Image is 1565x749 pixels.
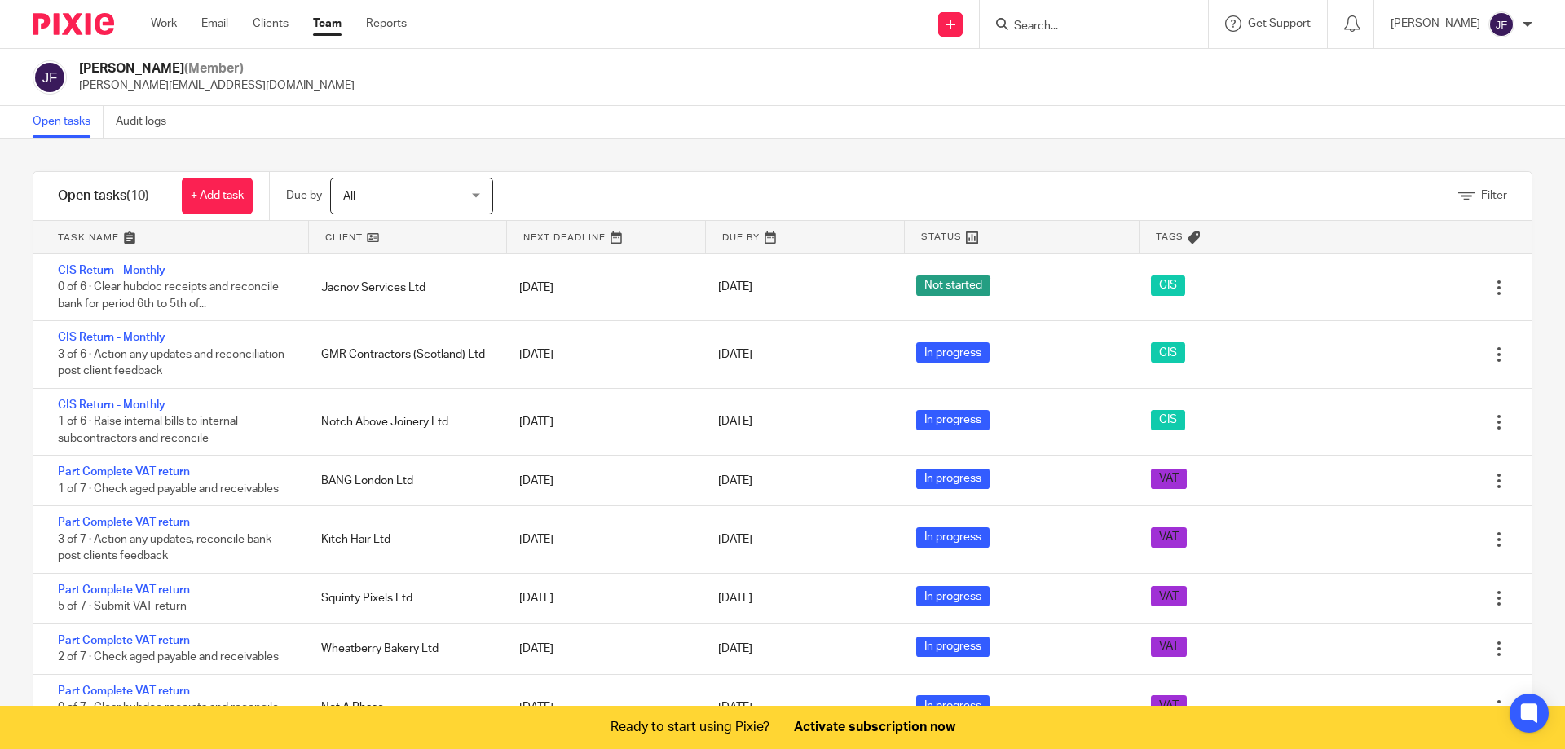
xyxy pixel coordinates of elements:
[1156,230,1184,244] span: Tags
[1151,469,1187,489] span: VAT
[58,466,190,478] a: Part Complete VAT return
[305,691,503,724] div: Not A Phase
[58,483,279,495] span: 1 of 7 · Check aged payable and receivables
[313,15,342,32] a: Team
[343,191,355,202] span: All
[1151,527,1187,548] span: VAT
[503,582,701,615] div: [DATE]
[503,338,701,371] div: [DATE]
[58,651,279,663] span: 2 of 7 · Check aged payable and receivables
[916,695,990,716] span: In progress
[1151,695,1187,716] span: VAT
[916,410,990,430] span: In progress
[201,15,228,32] a: Email
[305,338,503,371] div: GMR Contractors (Scotland) Ltd
[58,282,279,311] span: 0 of 6 · Clear hubdoc receipts and reconcile bank for period 6th to 5th of...
[58,517,190,528] a: Part Complete VAT return
[1488,11,1514,37] img: svg%3E
[916,275,990,296] span: Not started
[126,189,149,202] span: (10)
[33,60,67,95] img: svg%3E
[184,62,244,75] span: (Member)
[718,534,752,545] span: [DATE]
[916,469,990,489] span: In progress
[182,178,253,214] a: + Add task
[366,15,407,32] a: Reports
[253,15,289,32] a: Clients
[58,635,190,646] a: Part Complete VAT return
[1151,410,1185,430] span: CIS
[1151,342,1185,363] span: CIS
[305,632,503,665] div: Wheatberry Bakery Ltd
[58,685,190,697] a: Part Complete VAT return
[58,601,187,612] span: 5 of 7 · Submit VAT return
[58,399,165,411] a: CIS Return - Monthly
[58,584,190,596] a: Part Complete VAT return
[58,265,165,276] a: CIS Return - Monthly
[305,523,503,556] div: Kitch Hair Ltd
[305,271,503,304] div: Jacnov Services Ltd
[503,271,701,304] div: [DATE]
[1012,20,1159,34] input: Search
[718,475,752,487] span: [DATE]
[916,342,990,363] span: In progress
[33,13,114,35] img: Pixie
[58,534,271,562] span: 3 of 7 · Action any updates, reconcile bank post clients feedback
[305,582,503,615] div: Squinty Pixels Ltd
[503,465,701,497] div: [DATE]
[286,187,322,204] p: Due by
[151,15,177,32] a: Work
[503,523,701,556] div: [DATE]
[116,106,179,138] a: Audit logs
[79,77,355,94] p: [PERSON_NAME][EMAIL_ADDRESS][DOMAIN_NAME]
[58,187,149,205] h1: Open tasks
[718,643,752,654] span: [DATE]
[916,586,990,606] span: In progress
[305,406,503,438] div: Notch Above Joinery Ltd
[58,702,279,730] span: 0 of 7 · Clear hubdoc receipts and reconcile bank for period
[503,406,701,438] div: [DATE]
[58,332,165,343] a: CIS Return - Monthly
[1151,637,1187,657] span: VAT
[718,593,752,604] span: [DATE]
[79,60,355,77] h2: [PERSON_NAME]
[1391,15,1480,32] p: [PERSON_NAME]
[718,702,752,713] span: [DATE]
[916,637,990,657] span: In progress
[58,349,284,377] span: 3 of 6 · Action any updates and reconciliation post client feedback
[1151,275,1185,296] span: CIS
[921,230,962,244] span: Status
[718,282,752,293] span: [DATE]
[916,527,990,548] span: In progress
[1248,18,1311,29] span: Get Support
[305,465,503,497] div: BANG London Ltd
[1151,586,1187,606] span: VAT
[718,349,752,360] span: [DATE]
[503,632,701,665] div: [DATE]
[1481,190,1507,201] span: Filter
[33,106,104,138] a: Open tasks
[718,416,752,428] span: [DATE]
[58,416,238,445] span: 1 of 6 · Raise internal bills to internal subcontractors and reconcile
[503,691,701,724] div: [DATE]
